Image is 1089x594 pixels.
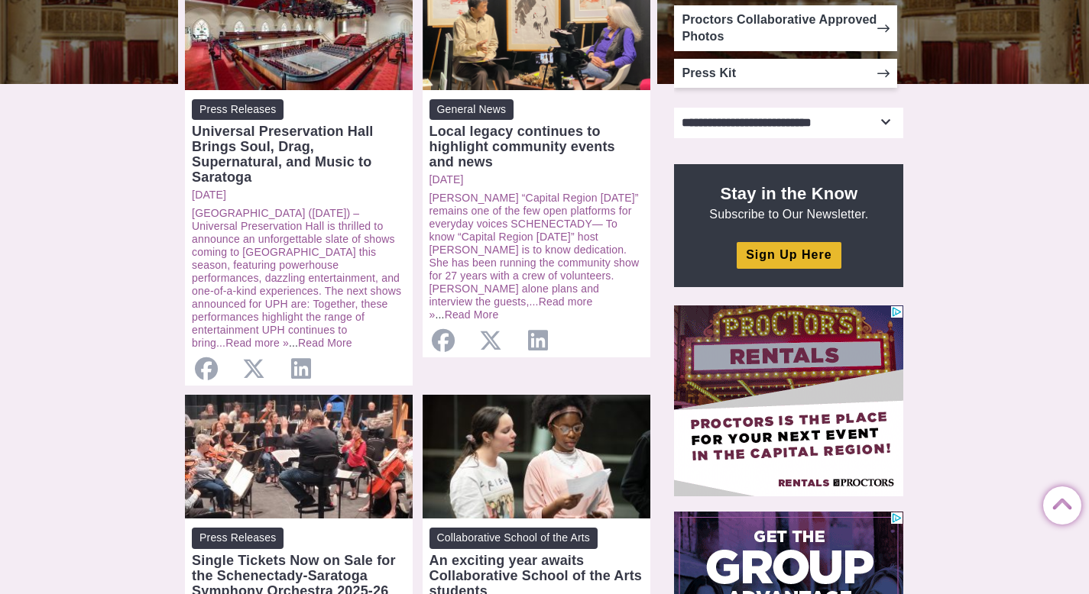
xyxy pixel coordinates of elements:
[429,295,593,321] a: Read more »
[737,242,841,269] a: Sign Up Here
[429,124,643,169] div: Local legacy continues to highlight community events and news
[192,207,401,349] a: [GEOGRAPHIC_DATA] ([DATE]) – Universal Preservation Hall is thrilled to announce an unforgettable...
[429,192,640,308] a: [PERSON_NAME] “Capital Region [DATE]” remains one of the few open platforms for everyday voices S...
[429,528,598,548] span: Collaborative School of the Arts
[192,99,406,185] a: Press Releases Universal Preservation Hall Brings Soul, Drag, Supernatural, and Music to Saratoga
[192,207,406,350] p: ...
[298,337,352,349] a: Read More
[674,305,903,496] iframe: Advertisement
[674,108,903,138] select: Select category
[692,182,885,222] p: Subscribe to Our Newsletter.
[192,99,284,120] span: Press Releases
[721,184,858,203] strong: Stay in the Know
[1043,487,1074,518] a: Back to Top
[225,337,289,349] a: Read more »
[192,528,284,548] span: Press Releases
[192,189,406,202] a: [DATE]
[674,59,897,88] a: Press Kit
[445,308,499,321] a: Read More
[429,99,514,120] span: General News
[429,192,643,321] p: ...
[674,5,897,51] a: Proctors Collaborative Approved Photos
[429,99,643,169] a: General News Local legacy continues to highlight community events and news
[429,173,643,186] a: [DATE]
[192,124,406,185] div: Universal Preservation Hall Brings Soul, Drag, Supernatural, and Music to Saratoga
